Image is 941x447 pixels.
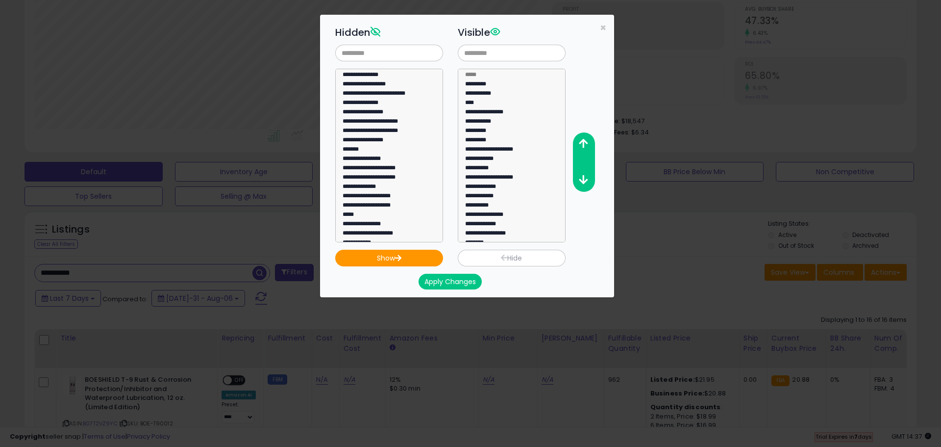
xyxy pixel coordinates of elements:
[600,21,606,35] span: ×
[458,250,566,266] button: Hide
[419,274,482,289] button: Apply Changes
[458,25,566,40] h3: Visible
[335,250,443,266] button: Show
[335,25,443,40] h3: Hidden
